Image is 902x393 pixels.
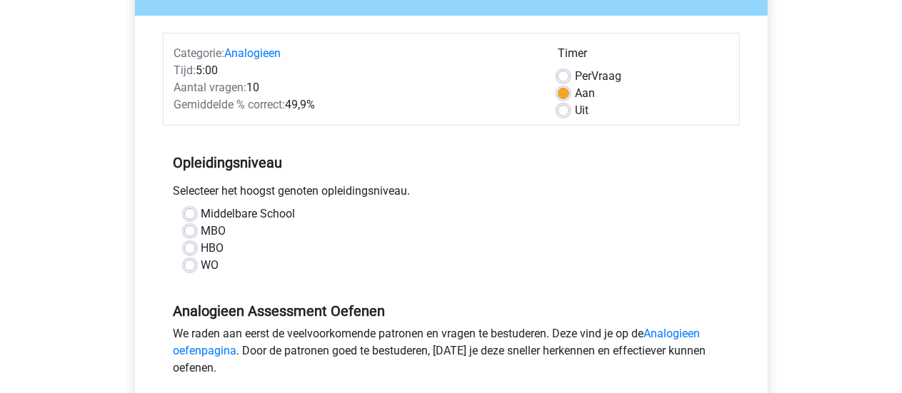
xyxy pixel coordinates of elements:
div: 10 [164,79,547,96]
label: Uit [575,102,588,119]
span: Gemiddelde % correct: [174,98,286,111]
div: We raden aan eerst de veelvoorkomende patronen en vragen te bestuderen. Deze vind je op de . Door... [163,325,740,382]
h5: Opleidingsniveau [174,148,729,177]
label: HBO [201,240,224,257]
div: Timer [558,45,728,68]
span: Aantal vragen: [174,81,247,94]
label: WO [201,257,219,274]
span: Tijd: [174,63,196,77]
span: Per [575,69,591,83]
label: Middelbare School [201,205,296,223]
div: 49,9% [164,96,547,113]
label: Vraag [575,68,621,85]
div: Selecteer het hoogst genoten opleidingsniveau. [163,183,740,205]
label: MBO [201,223,226,240]
span: Categorie: [174,46,225,60]
a: Analogieen [225,46,281,60]
h5: Analogieen Assessment Oefenen [174,302,729,320]
label: Aan [575,85,595,102]
div: 5:00 [164,62,547,79]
